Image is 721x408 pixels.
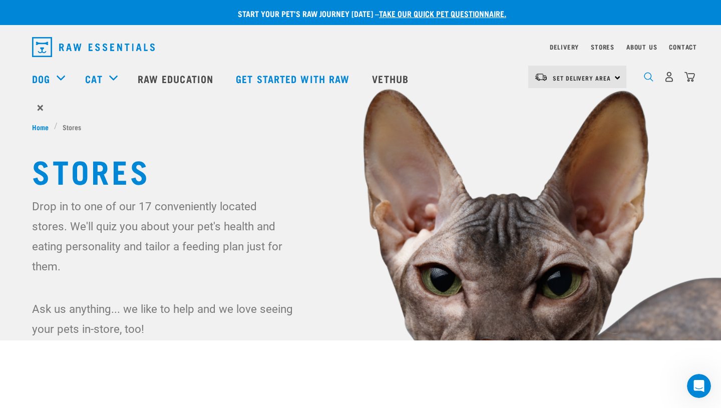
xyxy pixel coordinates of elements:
[32,196,295,276] p: Drop in to one of our 17 conveniently located stores. We'll quiz you about your pet's health and ...
[32,122,689,132] nav: breadcrumbs
[687,374,711,398] iframe: Intercom live chat
[32,122,49,132] span: Home
[553,76,611,80] span: Set Delivery Area
[550,45,579,49] a: Delivery
[128,59,226,99] a: Raw Education
[32,71,50,86] a: Dog
[684,72,695,82] img: home-icon@2x.png
[362,59,421,99] a: Vethub
[226,59,362,99] a: Get started with Raw
[32,37,155,57] img: Raw Essentials Logo
[32,152,689,188] h1: Stores
[664,72,674,82] img: user.png
[591,45,614,49] a: Stores
[644,72,653,82] img: home-icon-1@2x.png
[37,99,44,117] span: ×
[85,71,102,86] a: Cat
[534,73,548,82] img: van-moving.png
[24,33,697,61] nav: dropdown navigation
[626,45,657,49] a: About Us
[32,122,54,132] a: Home
[379,11,506,16] a: take our quick pet questionnaire.
[32,299,295,339] p: Ask us anything... we like to help and we love seeing your pets in-store, too!
[669,45,697,49] a: Contact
